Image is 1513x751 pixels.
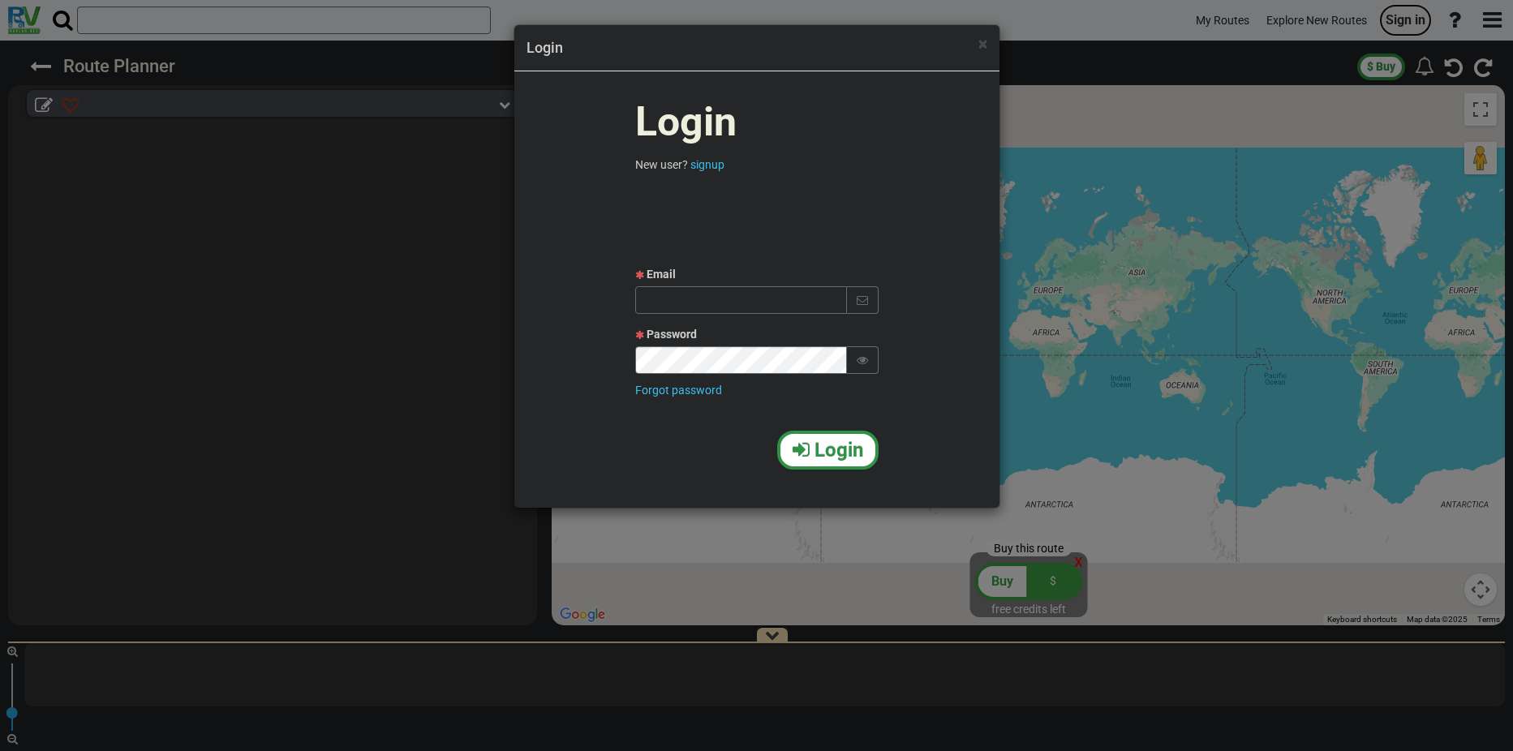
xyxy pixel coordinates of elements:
h4: Login [527,37,987,58]
button: Close [978,36,987,53]
button: Login [777,431,879,470]
label: Password [647,326,697,342]
a: Forgot password [635,384,722,397]
label: Email [647,266,676,282]
span: Login [815,439,863,461]
iframe: כפתור לכניסה באמצעות חשבון Google [627,200,887,235]
a: signup [690,158,724,171]
span: Login [635,98,737,145]
span: New user? [635,158,688,171]
span: × [978,34,987,54]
